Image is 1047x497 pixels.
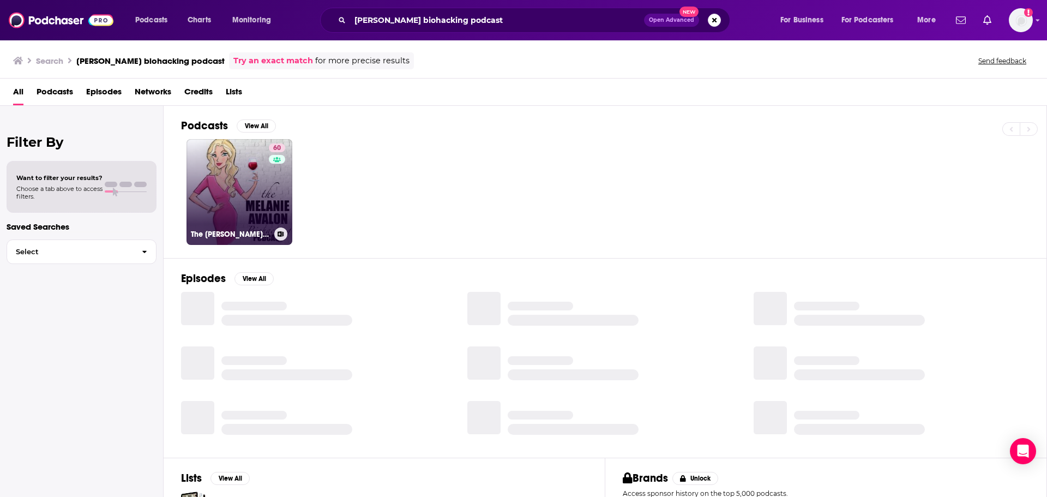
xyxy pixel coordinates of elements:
h2: Podcasts [181,119,228,133]
button: View All [210,472,250,485]
div: Search podcasts, credits, & more... [330,8,741,33]
a: All [13,83,23,105]
button: Select [7,239,157,264]
h2: Lists [181,471,202,485]
button: View All [234,272,274,285]
h3: [PERSON_NAME] biohacking podcast [76,56,225,66]
a: Podcasts [37,83,73,105]
button: View All [237,119,276,133]
a: Episodes [86,83,122,105]
a: 60 [269,143,285,152]
span: More [917,13,936,28]
a: 60The [PERSON_NAME] Biohacking Podcast [186,139,292,245]
a: Networks [135,83,171,105]
input: Search podcasts, credits, & more... [350,11,644,29]
h3: The [PERSON_NAME] Biohacking Podcast [191,230,270,239]
button: open menu [225,11,285,29]
a: Credits [184,83,213,105]
button: Show profile menu [1009,8,1033,32]
button: open menu [773,11,837,29]
h2: Brands [623,471,668,485]
span: Logged in as Ashley_Beenen [1009,8,1033,32]
h3: Search [36,56,63,66]
button: Send feedback [975,56,1030,65]
a: Charts [180,11,218,29]
a: ListsView All [181,471,250,485]
h2: Filter By [7,134,157,150]
a: EpisodesView All [181,272,274,285]
img: User Profile [1009,8,1033,32]
img: Podchaser - Follow, Share and Rate Podcasts [9,10,113,31]
a: PodcastsView All [181,119,276,133]
span: Select [7,248,133,255]
a: Lists [226,83,242,105]
button: open menu [910,11,949,29]
p: Saved Searches [7,221,157,232]
button: open menu [834,11,910,29]
h2: Episodes [181,272,226,285]
span: Choose a tab above to access filters. [16,185,103,200]
span: Monitoring [232,13,271,28]
span: 60 [273,143,281,154]
a: Try an exact match [233,55,313,67]
button: Open AdvancedNew [644,14,699,27]
span: Podcasts [135,13,167,28]
span: Want to filter your results? [16,174,103,182]
span: Charts [188,13,211,28]
span: Open Advanced [649,17,694,23]
a: Show notifications dropdown [952,11,970,29]
svg: Add a profile image [1024,8,1033,17]
div: Open Intercom Messenger [1010,438,1036,464]
button: open menu [128,11,182,29]
span: For Podcasters [841,13,894,28]
span: New [679,7,699,17]
span: For Business [780,13,823,28]
button: Unlock [672,472,719,485]
span: for more precise results [315,55,410,67]
a: Show notifications dropdown [979,11,996,29]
